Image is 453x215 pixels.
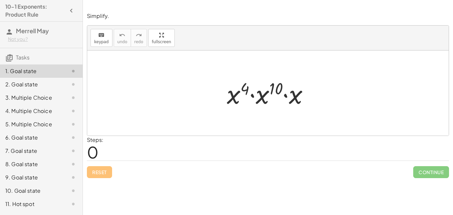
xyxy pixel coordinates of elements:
button: keyboardkeypad [91,29,112,47]
div: 5. Multiple Choice [5,120,59,128]
p: Simplify. [87,12,449,20]
div: 10. Goal state [5,187,59,195]
span: keypad [94,40,109,44]
i: Task not started. [69,200,77,208]
div: 8. Goal state [5,160,59,168]
label: Steps: [87,136,103,143]
i: Task not started. [69,134,77,142]
div: 1. Goal state [5,67,59,75]
h4: 10-1 Exponents: Product Rule [5,3,65,19]
i: Task not started. [69,107,77,115]
div: 2. Goal state [5,80,59,88]
i: Task not started. [69,94,77,102]
span: undo [117,40,127,44]
i: Task not started. [69,120,77,128]
i: redo [136,31,142,39]
span: Tasks [16,54,30,61]
div: 11. Hot spot [5,200,59,208]
button: undoundo [114,29,131,47]
span: 0 [87,142,98,162]
div: 7. Goal state [5,147,59,155]
span: redo [134,40,143,44]
i: Task not started. [69,67,77,75]
button: fullscreen [148,29,175,47]
i: undo [119,31,125,39]
div: 9. Goal state [5,173,59,181]
i: keyboard [98,31,104,39]
button: redoredo [131,29,147,47]
i: Task not started. [69,187,77,195]
div: 6. Goal state [5,134,59,142]
div: 3. Multiple Choice [5,94,59,102]
div: Not you? [8,36,77,43]
i: Task not started. [69,147,77,155]
span: Merrell May [16,27,49,35]
span: fullscreen [152,40,171,44]
i: Task not started. [69,173,77,181]
div: 4. Multiple Choice [5,107,59,115]
i: Task not started. [69,80,77,88]
i: Task not started. [69,160,77,168]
